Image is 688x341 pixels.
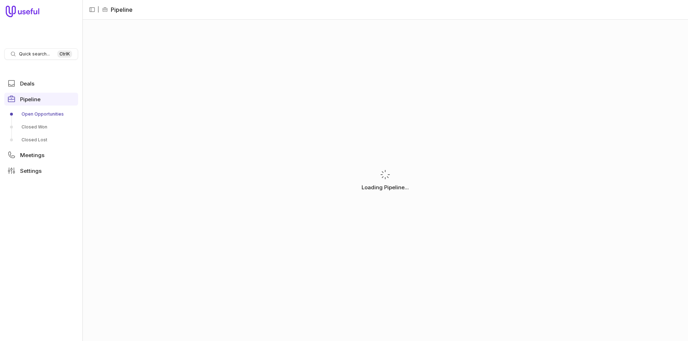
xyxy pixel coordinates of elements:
span: | [97,5,99,14]
span: Deals [20,81,34,86]
div: Pipeline submenu [4,108,78,146]
span: Pipeline [20,97,40,102]
kbd: Ctrl K [57,50,72,58]
a: Deals [4,77,78,90]
a: Settings [4,164,78,177]
a: Closed Lost [4,134,78,146]
a: Closed Won [4,121,78,133]
a: Open Opportunities [4,108,78,120]
a: Meetings [4,148,78,161]
span: Settings [20,168,42,174]
span: Quick search... [19,51,50,57]
li: Pipeline [102,5,133,14]
p: Loading Pipeline... [362,183,409,192]
button: Collapse sidebar [87,4,97,15]
span: Meetings [20,152,44,158]
a: Pipeline [4,93,78,106]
